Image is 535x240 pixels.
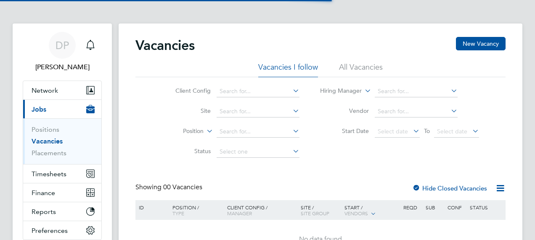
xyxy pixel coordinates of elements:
button: Finance [23,183,101,202]
input: Search for... [217,126,299,138]
span: Reports [32,208,56,216]
input: Search for... [217,86,299,97]
label: Status [162,147,211,155]
span: 00 Vacancies [163,183,202,191]
span: Timesheets [32,170,66,178]
input: Select one [217,146,299,158]
button: Preferences [23,221,101,240]
h2: Vacancies [135,37,195,54]
button: Jobs [23,100,101,118]
span: Manager [227,210,252,217]
label: Client Config [162,87,211,94]
span: Type [172,210,184,217]
span: Dan Proudfoot [23,62,102,72]
span: DP [56,40,69,51]
span: Finance [32,189,55,197]
label: Hide Closed Vacancies [412,184,487,192]
div: Conf [445,200,467,214]
span: Site Group [301,210,329,217]
label: Vendor [320,107,369,115]
label: Site [162,107,211,115]
span: Jobs [32,105,46,113]
div: Client Config / [225,200,299,220]
span: Preferences [32,227,68,235]
span: Select date [437,128,467,135]
div: Reqd [401,200,423,214]
span: Network [32,86,58,94]
div: Start / [342,200,401,221]
li: Vacancies I follow [258,62,318,77]
label: Start Date [320,127,369,135]
div: Showing [135,183,204,192]
span: Select date [378,128,408,135]
div: Sub [424,200,445,214]
input: Search for... [217,106,299,117]
div: ID [137,200,166,214]
button: Network [23,81,101,99]
div: Site / [299,200,343,220]
input: Search for... [375,106,458,117]
button: Reports [23,202,101,221]
label: Position [155,127,204,136]
div: Position / [166,200,225,220]
button: Timesheets [23,164,101,183]
a: Positions [32,125,59,133]
a: DP[PERSON_NAME] [23,32,102,72]
div: Status [468,200,504,214]
label: Hiring Manager [313,87,362,95]
span: To [421,125,432,136]
input: Search for... [375,86,458,97]
div: Jobs [23,118,101,164]
button: New Vacancy [456,37,506,50]
a: Vacancies [32,137,63,145]
span: Vendors [344,210,368,217]
a: Placements [32,149,66,157]
li: All Vacancies [339,62,383,77]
